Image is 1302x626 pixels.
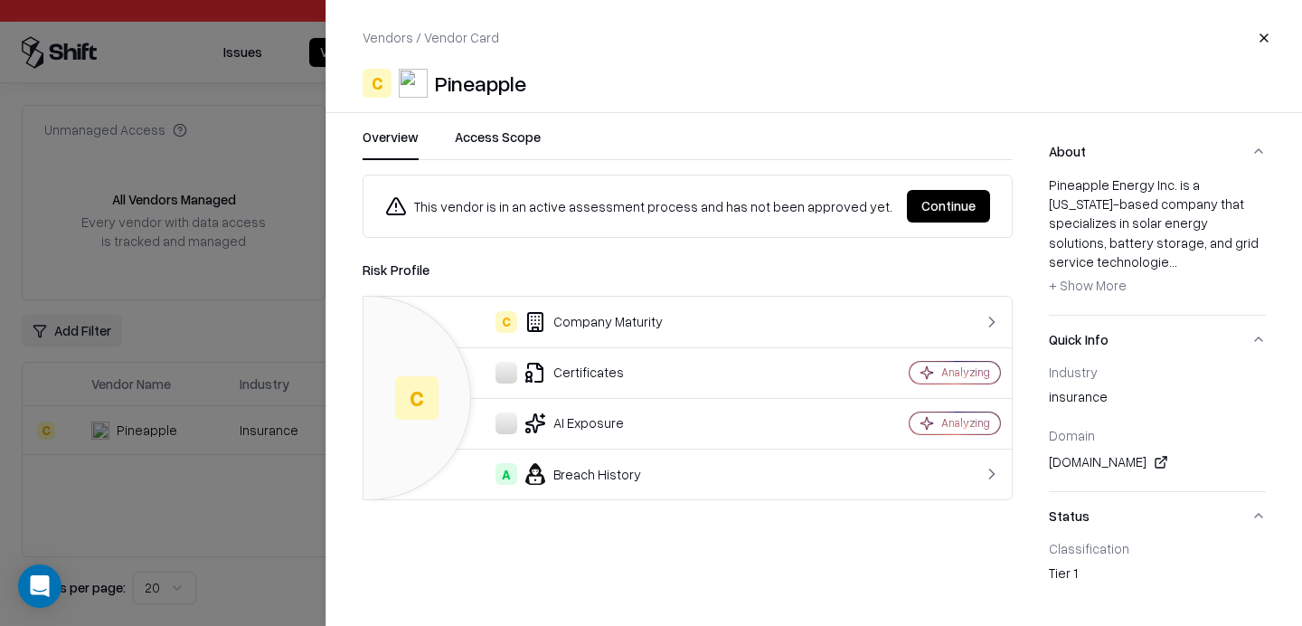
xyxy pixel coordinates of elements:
div: [DOMAIN_NAME] [1049,451,1266,473]
div: C [395,376,439,420]
div: About [1049,175,1266,315]
img: Pineapple [399,69,428,98]
span: ... [1169,253,1177,270]
div: Industry [1049,364,1266,380]
div: A [495,463,517,485]
div: Quick Info [1049,364,1266,491]
button: + Show More [1049,271,1127,300]
div: Analyzing [941,415,990,431]
div: Domain [1049,427,1266,443]
button: Access Scope [455,128,541,160]
div: Pineapple [435,69,526,98]
div: Governance Status [1049,603,1266,620]
p: Vendors / Vendor Card [363,28,499,47]
div: This vendor is in an active assessment process and has not been approved yet. [385,195,892,217]
span: + Show More [1049,277,1127,293]
div: Risk Profile [363,260,1013,281]
button: About [1049,128,1266,175]
div: Tier 1 [1049,564,1266,589]
button: Continue [907,190,990,223]
div: Classification [1049,540,1266,556]
div: Certificates [378,362,825,384]
div: insurance [1049,387,1266,413]
div: Analyzing [941,365,990,380]
div: Company Maturity [378,311,825,333]
button: Overview [363,128,419,160]
div: C [363,69,392,98]
div: AI Exposure [378,413,825,434]
div: C [495,311,517,333]
div: Breach History [378,463,825,485]
button: Quick Info [1049,316,1266,364]
div: Pineapple Energy Inc. is a [US_STATE]-based company that specializes in solar energy solutions, b... [1049,175,1266,300]
button: Status [1049,492,1266,540]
